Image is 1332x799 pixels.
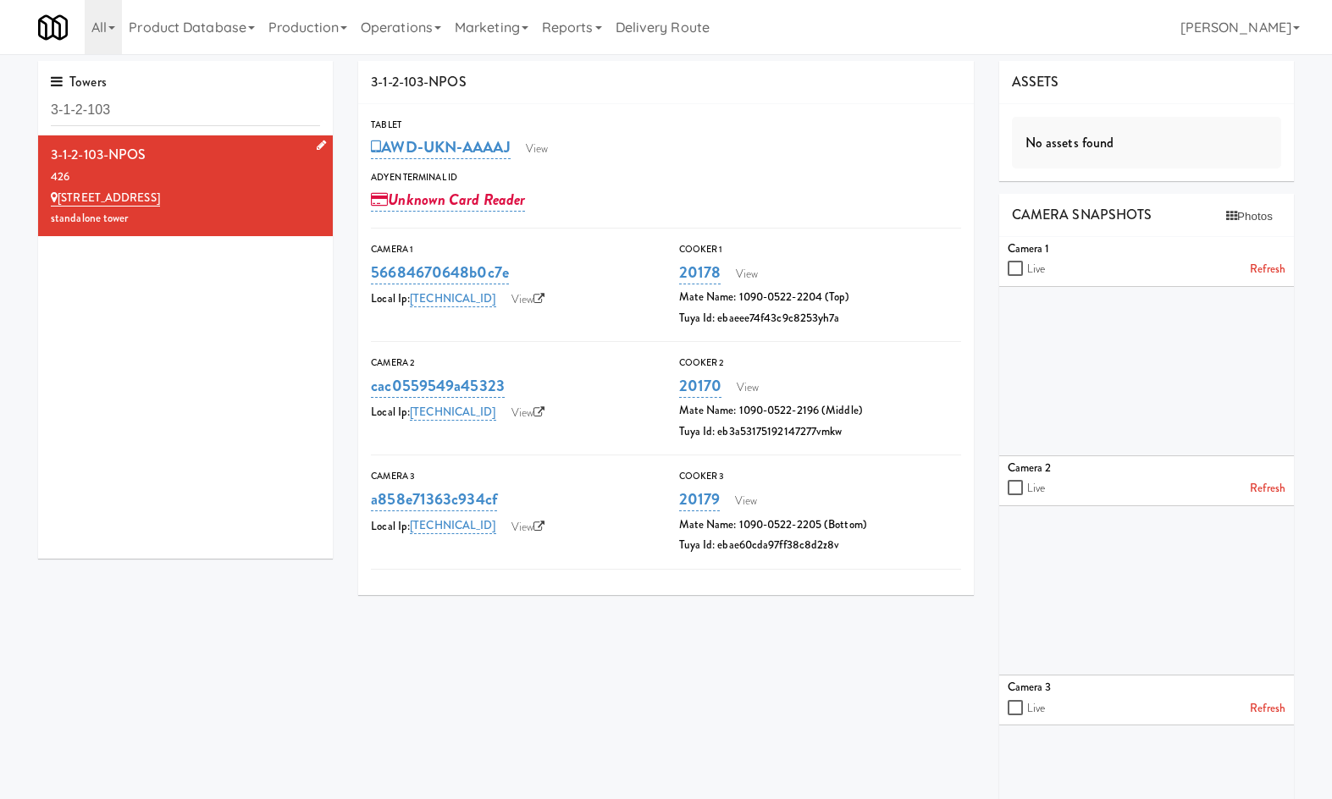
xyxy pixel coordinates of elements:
[371,135,510,159] a: AWD-UKN-AAAAJ
[679,468,961,485] div: Cooker 3
[38,135,333,236] li: 3-1-2-103-NPOS426 [STREET_ADDRESS]standalone tower
[727,488,765,514] a: View
[679,422,961,443] div: Tuya Id: eb3a53175192147277vmkw
[38,13,68,42] img: Micromart
[1027,478,1045,499] label: Live
[410,517,495,534] a: [TECHNICAL_ID]
[371,287,653,312] div: Local Ip:
[51,167,320,188] div: 426
[1012,72,1059,91] span: ASSETS
[503,287,554,312] a: View
[1027,259,1045,280] label: Live
[1012,117,1281,169] div: No assets found
[371,400,653,426] div: Local Ip:
[727,262,766,287] a: View
[1008,677,1285,698] div: Camera 3
[679,535,961,556] div: Tuya Id: ebae60cda97ff38c8d2z8v
[371,468,653,485] div: Camera 3
[1008,239,1285,260] div: Camera 1
[371,374,505,398] a: cac0559549a45323
[1250,698,1285,719] a: Refresh
[1012,205,1152,224] span: CAMERA SNAPSHOTS
[371,188,525,212] a: Unknown Card Reader
[371,355,653,372] div: Camera 2
[1008,458,1285,479] div: Camera 2
[679,308,961,329] div: Tuya Id: ebaeee74f43c9c8253yh7a
[51,95,320,126] input: Search towers
[51,142,320,168] div: 3-1-2-103-NPOS
[410,290,495,307] a: [TECHNICAL_ID]
[728,375,767,400] a: View
[679,488,721,511] a: 20179
[679,400,961,422] div: Mate Name: 1090-0522-2196 (Middle)
[679,515,961,536] div: Mate Name: 1090-0522-2205 (Bottom)
[679,287,961,308] div: Mate Name: 1090-0522-2204 (Top)
[358,61,974,104] div: 3-1-2-103-NPOS
[503,515,554,540] a: View
[1027,698,1045,719] label: Live
[1218,204,1281,229] button: Photos
[679,241,961,258] div: Cooker 1
[503,400,554,426] a: View
[371,488,497,511] a: a858e71363c934cf
[410,404,495,421] a: [TECHNICAL_ID]
[1250,478,1285,499] a: Refresh
[517,136,556,162] a: View
[371,515,653,540] div: Local Ip:
[371,241,653,258] div: Camera 1
[1250,259,1285,280] a: Refresh
[51,208,320,229] div: standalone tower
[371,169,961,186] div: Adyen Terminal Id
[371,261,509,284] a: 56684670648b0c7e
[679,374,722,398] a: 20170
[51,190,160,207] a: [STREET_ADDRESS]
[371,117,961,134] div: Tablet
[679,261,721,284] a: 20178
[679,355,961,372] div: Cooker 2
[51,72,107,91] span: Towers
